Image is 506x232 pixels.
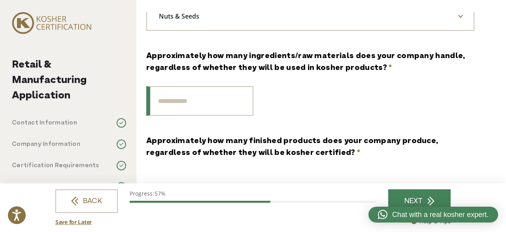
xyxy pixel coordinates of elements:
span: Chat with a real kosher expert. [392,209,489,220]
span: 57% [155,190,166,197]
p: All Products & Ingredients [12,182,95,192]
h2: Retail & Manufacturing Application [12,57,126,104]
span: 4 [117,182,126,192]
p: Progress: [130,189,376,198]
a: Chat with a real kosher expert. [368,207,498,223]
span: Nuts & Seeds [146,1,474,31]
p: Certification Requirements [12,161,99,170]
p: Contact Information [12,118,77,128]
a: Save for Later [55,218,92,226]
label: Approximately how many finished products does your company produce, regardless of whether they wi... [146,136,474,159]
label: Approximately how many ingredients/raw materials does your company handle, regardless of whether ... [146,51,474,74]
span: Nuts & Seeds [147,9,217,23]
p: Company Information [12,140,80,149]
a: NEXT [388,189,451,213]
a: BACK [55,189,118,213]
